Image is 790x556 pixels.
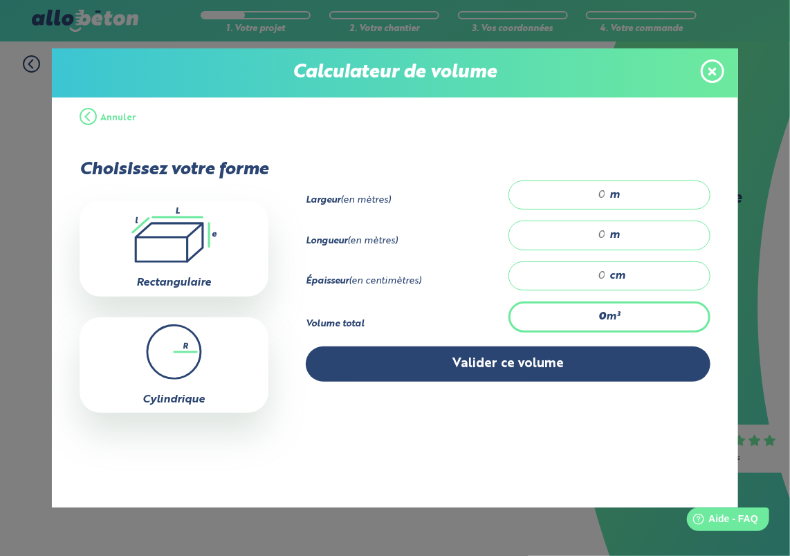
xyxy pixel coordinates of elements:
[306,196,340,205] strong: Largeur
[66,62,724,84] p: Calculateur de volume
[306,195,508,206] div: (en mètres)
[306,346,710,382] button: Valider ce volume
[306,236,508,247] div: (en mètres)
[609,270,625,282] span: cm
[306,277,349,286] strong: Épaisseur
[80,160,268,180] p: Choisissez votre forme
[523,188,606,202] input: 0
[609,229,620,241] span: m
[599,311,607,322] strong: 0
[143,394,205,405] label: Cylindrique
[306,319,365,328] strong: Volume total
[136,277,211,288] label: Rectangulaire
[306,237,347,245] strong: Longueur
[80,98,136,139] button: Annuler
[523,228,606,242] input: 0
[523,269,606,283] input: 0
[306,276,508,287] div: (en centimètres)
[609,189,620,201] span: m
[508,302,710,332] div: m³
[667,502,775,541] iframe: Help widget launcher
